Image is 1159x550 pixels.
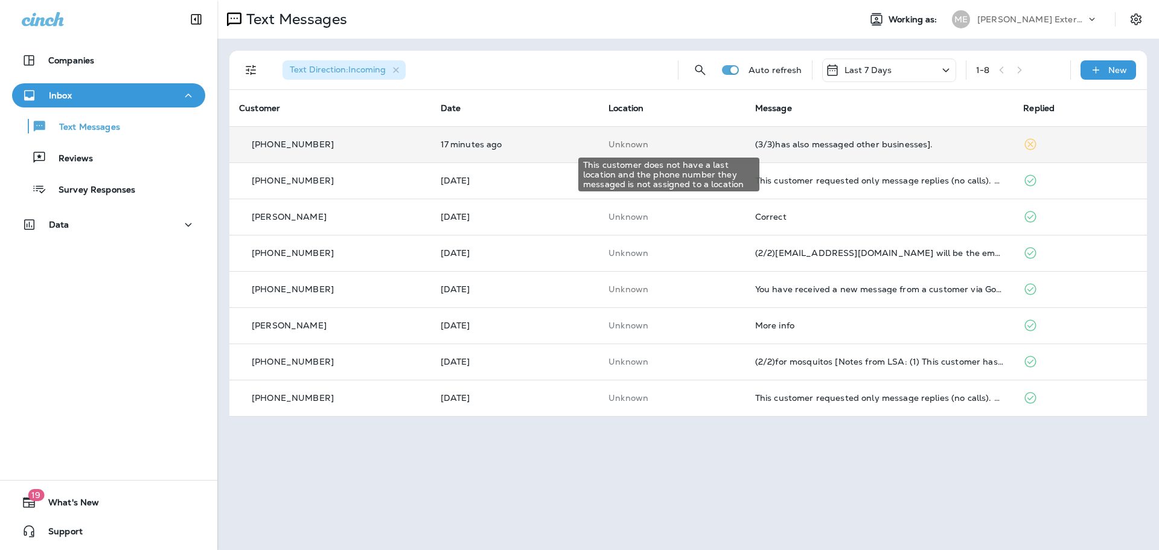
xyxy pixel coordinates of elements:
p: [PHONE_NUMBER] [252,176,334,185]
div: Correct [755,212,1004,222]
p: This customer does not have a last location and the phone number they messaged is not assigned to... [608,357,736,366]
p: This customer does not have a last location and the phone number they messaged is not assigned to... [608,284,736,294]
div: (2/2)Coffey716@msn.com will be the email used to send report. R/ Mike Coffey. [755,248,1004,258]
p: This customer does not have a last location and the phone number they messaged is not assigned to... [608,139,736,149]
div: Text Direction:Incoming [283,60,406,80]
p: This customer does not have a last location and the phone number they messaged is not assigned to... [608,248,736,258]
button: Text Messages [12,114,205,139]
div: This customer requested only message replies (no calls). Reply here or respond via your LSA dashb... [755,393,1004,403]
p: Text Messages [241,10,347,28]
p: Sep 12, 2025 02:44 PM [441,176,590,185]
p: [PERSON_NAME] [252,321,327,330]
p: Auto refresh [749,65,802,75]
button: Survey Responses [12,176,205,202]
p: Text Messages [47,122,120,133]
p: Data [49,220,69,229]
p: [PHONE_NUMBER] [252,248,334,258]
button: Search Messages [688,58,712,82]
p: This customer does not have a last location and the phone number they messaged is not assigned to... [608,212,736,222]
button: 19What's New [12,490,205,514]
p: Sep 8, 2025 03:29 PM [441,393,590,403]
div: This customer does not have a last location and the phone number they messaged is not assigned to... [578,158,759,191]
p: Sep 16, 2025 08:29 AM [441,139,590,149]
span: Working as: [889,14,940,25]
p: Inbox [49,91,72,100]
button: Filters [239,58,263,82]
p: Sep 9, 2025 12:51 PM [441,284,590,294]
span: Date [441,103,461,114]
div: 1 - 8 [976,65,989,75]
span: What's New [36,497,99,512]
p: Survey Responses [46,185,135,196]
p: This customer does not have a last location and the phone number they messaged is not assigned to... [608,393,736,403]
button: Support [12,519,205,543]
p: Sep 9, 2025 02:17 PM [441,248,590,258]
p: Reviews [46,153,93,165]
span: Customer [239,103,280,114]
button: Data [12,213,205,237]
span: Message [755,103,792,114]
p: [PERSON_NAME] Exterminating [977,14,1086,24]
button: Collapse Sidebar [179,7,213,31]
button: Inbox [12,83,205,107]
span: Location [608,103,643,114]
div: More info [755,321,1004,330]
p: Sep 10, 2025 09:22 AM [441,212,590,222]
p: Companies [48,56,94,65]
p: Last 7 Days [845,65,892,75]
span: 19 [28,489,44,501]
span: Text Direction : Incoming [290,64,386,75]
p: [PHONE_NUMBER] [252,393,334,403]
p: [PHONE_NUMBER] [252,284,334,294]
span: Replied [1023,103,1055,114]
div: ME [952,10,970,28]
button: Reviews [12,145,205,170]
button: Settings [1125,8,1147,30]
div: This customer requested only message replies (no calls). Reply here or respond via your LSA dashb... [755,176,1004,185]
div: You have received a new message from a customer via Google Local Services Ads. Customer Name: , S... [755,284,1004,294]
p: [PHONE_NUMBER] [252,357,334,366]
div: (2/2)for mosquitos [Notes from LSA: (1) This customer has requested a quote (2) This customer has... [755,357,1004,366]
span: Support [36,526,83,541]
div: (3/3)has also messaged other businesses]. [755,139,1004,149]
p: Sep 8, 2025 04:06 PM [441,357,590,366]
p: Sep 9, 2025 12:11 PM [441,321,590,330]
p: [PHONE_NUMBER] [252,139,334,149]
p: [PERSON_NAME] [252,212,327,222]
p: This customer does not have a last location and the phone number they messaged is not assigned to... [608,321,736,330]
button: Companies [12,48,205,72]
p: New [1108,65,1127,75]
